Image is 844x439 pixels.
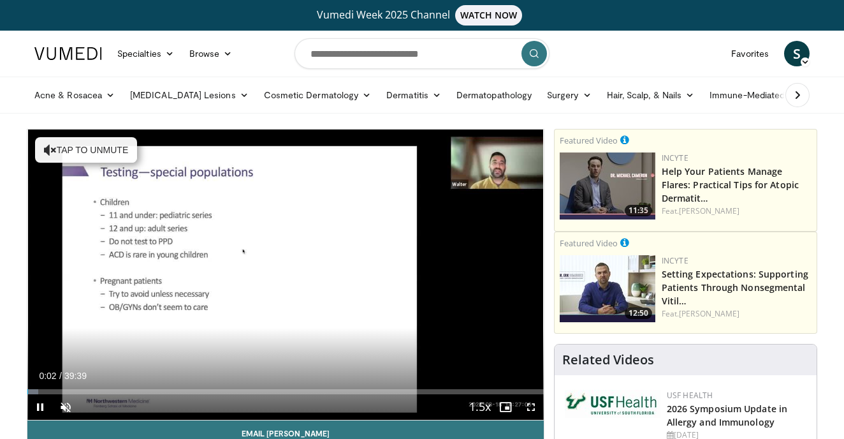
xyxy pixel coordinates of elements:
a: Vumedi Week 2025 ChannelWATCH NOW [36,5,808,26]
small: Featured Video [560,237,618,249]
span: 12:50 [625,308,652,319]
a: Browse [182,41,240,66]
button: Unmute [53,394,78,420]
a: 11:35 [560,153,655,219]
div: Progress Bar [27,389,544,394]
a: 12:50 [560,255,655,322]
video-js: Video Player [27,130,544,420]
span: WATCH NOW [455,5,523,26]
a: Favorites [724,41,776,66]
button: Playback Rate [467,394,493,420]
h4: Related Videos [562,352,654,368]
a: 2026 Symposium Update in Allergy and Immunology [667,403,787,428]
span: 11:35 [625,205,652,216]
div: Feat. [662,205,811,217]
button: Pause [27,394,53,420]
button: Tap to unmute [35,137,137,163]
a: Immune-Mediated [702,82,805,108]
a: Setting Expectations: Supporting Patients Through Nonsegmental Vitil… [662,268,808,307]
a: Help Your Patients Manage Flares: Practical Tips for Atopic Dermatit… [662,165,799,204]
img: VuMedi Logo [34,47,102,60]
span: / [59,371,62,381]
img: 6ba8804a-8538-4002-95e7-a8f8012d4a11.png.150x105_q85_autocrop_double_scale_upscale_version-0.2.jpg [565,390,660,418]
a: Dermatitis [379,82,449,108]
a: USF Health [667,390,713,401]
button: Enable picture-in-picture mode [493,394,518,420]
a: Incyte [662,255,688,266]
a: [PERSON_NAME] [679,308,739,319]
a: S [784,41,810,66]
a: Cosmetic Dermatology [256,82,379,108]
small: Featured Video [560,135,618,146]
span: 0:02 [39,371,56,381]
a: Specialties [110,41,182,66]
a: Hair, Scalp, & Nails [599,82,702,108]
a: [MEDICAL_DATA] Lesions [122,82,256,108]
button: Fullscreen [518,394,544,420]
input: Search topics, interventions [295,38,549,69]
span: 39:39 [64,371,87,381]
a: Dermatopathology [449,82,539,108]
div: Feat. [662,308,811,320]
a: [PERSON_NAME] [679,205,739,216]
a: Surgery [539,82,599,108]
a: Acne & Rosacea [27,82,122,108]
img: 601112bd-de26-4187-b266-f7c9c3587f14.png.150x105_q85_crop-smart_upscale.jpg [560,153,655,219]
img: 98b3b5a8-6d6d-4e32-b979-fd4084b2b3f2.png.150x105_q85_crop-smart_upscale.jpg [560,255,655,322]
a: Incyte [662,153,688,163]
